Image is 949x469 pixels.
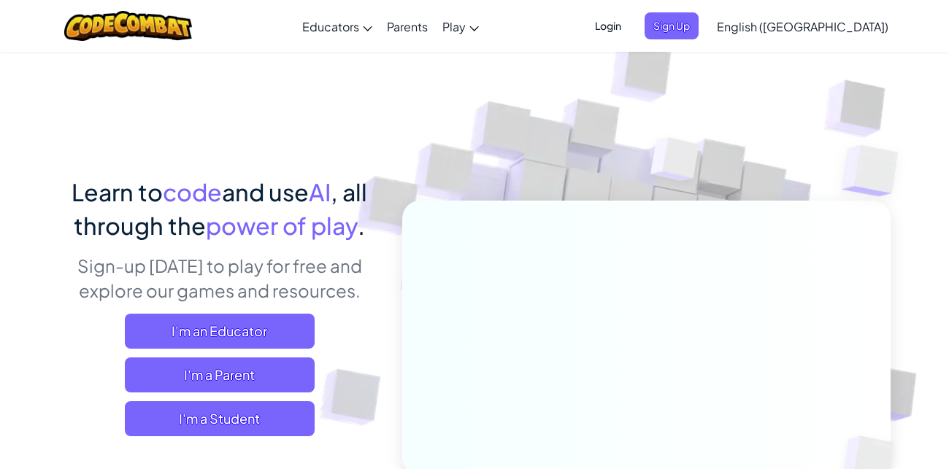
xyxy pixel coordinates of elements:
a: Parents [380,7,435,46]
img: Overlap cubes [623,109,729,217]
a: I'm an Educator [125,314,315,349]
a: I'm a Parent [125,357,315,392]
span: . [358,211,365,240]
img: CodeCombat logo [64,11,192,41]
span: Play [442,19,466,34]
span: AI [309,177,331,206]
a: English ([GEOGRAPHIC_DATA]) [710,7,896,46]
button: Sign Up [645,12,699,39]
p: Sign-up [DATE] to play for free and explore our games and resources. [58,253,380,303]
span: code [163,177,222,206]
span: and use [222,177,309,206]
a: Educators [295,7,380,46]
span: Educators [302,19,359,34]
a: Play [435,7,486,46]
span: English ([GEOGRAPHIC_DATA]) [717,19,888,34]
span: power of play [206,211,358,240]
button: Login [586,12,630,39]
span: Learn to [72,177,163,206]
img: Overlap cubes [812,109,939,233]
button: I'm a Student [125,401,315,436]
